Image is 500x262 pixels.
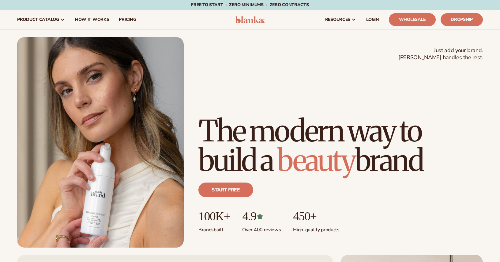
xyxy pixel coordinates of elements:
[325,17,350,22] span: resources
[293,223,339,233] p: High-quality products
[293,210,339,223] p: 450+
[70,10,114,29] a: How It Works
[12,10,70,29] a: product catalog
[320,10,361,29] a: resources
[277,142,355,179] span: beauty
[361,10,384,29] a: LOGIN
[114,10,141,29] a: pricing
[198,210,230,223] p: 100K+
[198,183,253,197] a: Start free
[389,13,436,26] a: Wholesale
[119,17,136,22] span: pricing
[191,2,309,8] span: Free to start · ZERO minimums · ZERO contracts
[441,13,483,26] a: Dropship
[17,17,59,22] span: product catalog
[17,37,184,248] img: Female holding tanning mousse.
[235,16,265,23] img: logo
[242,210,281,223] p: 4.9
[75,17,109,22] span: How It Works
[198,116,483,175] h1: The modern way to build a brand
[242,223,281,233] p: Over 400 reviews
[366,17,379,22] span: LOGIN
[398,47,483,61] span: Just add your brand. [PERSON_NAME] handles the rest.
[198,223,230,233] p: Brands built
